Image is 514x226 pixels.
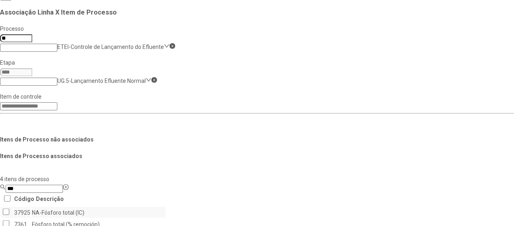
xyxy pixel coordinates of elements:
nz-select-item: ETEI-Controle de Lançamento do Efluente [57,44,164,50]
th: Descrição [36,194,64,205]
td: NA-Fósforo total (IC) [31,207,166,218]
nz-select-item: UG.5-Lançamento Efluente Normal [57,78,146,84]
th: Código [14,194,35,205]
td: 37925 [14,207,31,218]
